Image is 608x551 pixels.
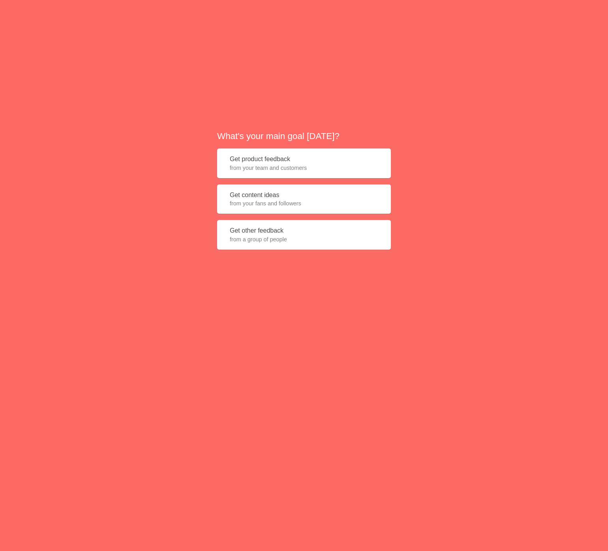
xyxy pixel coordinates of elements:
button: Get product feedbackfrom your team and customers [217,149,391,178]
h2: What's your main goal [DATE]? [217,130,391,142]
span: from your team and customers [230,164,378,172]
button: Get content ideasfrom your fans and followers [217,184,391,214]
span: from a group of people [230,235,378,243]
button: Get other feedbackfrom a group of people [217,220,391,250]
span: from your fans and followers [230,199,378,207]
